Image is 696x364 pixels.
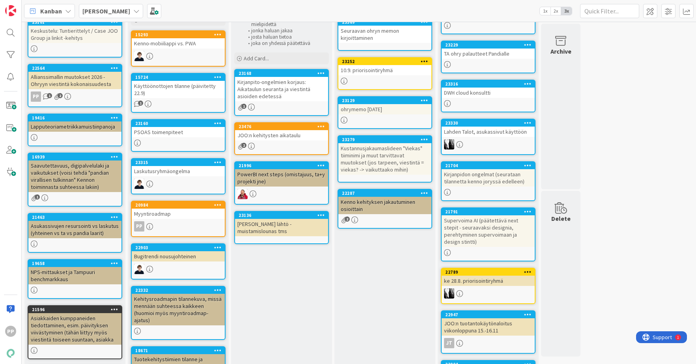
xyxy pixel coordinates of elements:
[132,74,225,98] div: 15724Käyttöönottojen tilanne (päivitetty 22.9)
[135,121,225,126] div: 23160
[442,139,535,149] div: KV
[442,41,535,49] div: 23229
[442,311,535,336] div: 22947JOO:n tuotantokäytönaloitus viikonloppuna 15.-16.11
[445,209,535,215] div: 21791
[237,189,248,199] img: JS
[445,163,535,168] div: 21704
[234,211,329,244] a: 23136[PERSON_NAME] lähtö - muistamislounas tms
[132,31,225,38] div: 15293
[239,124,328,129] div: 23476
[132,221,225,231] div: PP
[442,208,535,247] div: 21791Supervoima AI (päätettävä next stepit - seuraavaksi designia, perehtyminen supervoimaan ja d...
[244,28,328,34] li: jonka haluan jakaa
[244,34,328,40] li: josta haluan tietoa
[5,5,16,16] img: Visit kanbanzone.com
[132,244,225,261] div: 22903Bugitrendi nousujohteinen
[135,287,225,293] div: 22332
[342,19,431,25] div: 23369
[32,65,121,71] div: 22564
[28,114,121,132] div: 19416Lapputeoriametriikkamuistiinpanoja
[338,143,431,175] div: Kustannusjakaumaslideen "Viekas" tiiminimi ja muut tarvittavat muutokset (jos tarpeen, viestintä ...
[441,161,536,201] a: 21704Kirjanpidon ongelmat (seurataan tilannetta kenno joryssä edelleen)
[132,202,225,209] div: 20984
[132,244,225,251] div: 22903
[28,313,121,345] div: Asiakkaiden kumppaneiden tiedottaminen, esim. päivityksen viivästyminen (tähän liittyy myös viest...
[551,214,571,223] div: Delete
[338,57,432,90] a: 2325210.9. priorisointiryhmä
[338,136,431,143] div: 23279
[135,348,225,353] div: 18671
[5,348,16,359] img: avatar
[131,30,226,67] a: 15293Kenno-mobiiliappi vs. PWAMT
[131,243,226,280] a: 22903Bugitrendi nousujohteinenMT
[28,260,121,267] div: 19658
[235,123,328,140] div: 23476JOO:n kehitysten aikataulu
[235,212,328,236] div: 23136[PERSON_NAME] lähtö - muistamislounas tms
[235,162,328,169] div: 21996
[132,179,225,189] div: MT
[138,101,143,106] span: 1
[338,18,432,51] a: 23369Seuraavan ohryn memon kirjoittaminen
[28,305,122,359] a: 21596Asiakkaiden kumppaneiden tiedottaminen, esim. päivityksen viivästyminen (tähän liittyy myös ...
[338,197,431,214] div: Kenno kehityksen jakautuminen osioittain
[442,119,535,127] div: 23330
[338,19,431,26] div: 23369
[132,209,225,219] div: Myyntiroadmap
[135,32,225,37] div: 15293
[134,51,144,61] img: MT
[28,153,122,207] a: 16939Saavutettavuus, digipalvelulaki ja vaikutukset (voisi tehdä "pandian virallisen tulkinnan" K...
[28,214,121,221] div: 21463
[134,264,144,274] img: MT
[235,189,328,199] div: JS
[32,307,121,312] div: 21596
[28,121,121,132] div: Lapputeoriametriikkamuistiinpanoja
[561,7,572,15] span: 3x
[235,130,328,140] div: JOO:n kehitysten aikataulu
[41,3,43,9] div: 1
[28,91,121,102] div: PP
[580,4,639,18] input: Quick Filter...
[32,154,121,160] div: 16939
[338,104,431,114] div: ohrymemo [DATE]
[550,7,561,15] span: 2x
[444,139,454,149] img: KV
[131,201,226,237] a: 20984MyyntiroadmapPP
[338,97,431,114] div: 23129ohrymemo [DATE]
[28,65,121,89] div: 22564Allianssimallin muutokset 2026 - Ohryyn viestintä kokonaisuudesta
[32,261,121,266] div: 19658
[442,276,535,286] div: ke 28.8. priorisointiryhmä
[28,153,121,192] div: 16939Saavutettavuus, digipalvelulaki ja vaikutukset (voisi tehdä "pandian virallisen tulkinnan" K...
[132,51,225,61] div: MT
[338,135,432,183] a: 23279Kustannusjakaumaslideen "Viekas" tiiminimi ja muut tarvittavat muutokset (jos tarpeen, viest...
[234,122,329,155] a: 23476JOO:n kehitysten aikataulu
[132,264,225,274] div: MT
[342,190,431,196] div: 22287
[441,207,536,261] a: 21791Supervoima AI (päätettävä next stepit - seuraavaksi designia, perehtyminen supervoimaan ja d...
[442,208,535,215] div: 21791
[338,189,432,229] a: 22287Kenno kehityksen jakautuminen osioittain
[445,269,535,275] div: 22789
[132,120,225,127] div: 23160
[135,202,225,208] div: 20984
[338,190,431,197] div: 22287
[28,64,122,107] a: 22564Allianssimallin muutokset 2026 - Ohryyn viestintä kokonaisuudestaPP
[442,88,535,98] div: DWH cloud konsultti
[442,311,535,318] div: 22947
[239,163,328,168] div: 21996
[132,166,225,176] div: Laskutusryhmäongelma
[442,41,535,59] div: 23229TA ohry palautteet Pandialle
[550,47,571,56] div: Archive
[442,80,535,98] div: 23316DWH cloud konsultti
[58,93,63,98] span: 2
[235,219,328,236] div: [PERSON_NAME] lähtö - muistamislounas tms
[28,161,121,192] div: Saavutettavuus, digipalvelulaki ja vaikutukset (voisi tehdä "pandian virallisen tulkinnan" Kennon...
[345,217,350,222] span: 2
[445,81,535,87] div: 23316
[338,97,431,104] div: 23129
[40,6,62,16] span: Kanban
[442,162,535,187] div: 21704Kirjanpidon ongelmat (seurataan tilannetta kenno joryssä edelleen)
[445,312,535,317] div: 22947
[82,7,130,15] b: [PERSON_NAME]
[28,306,121,345] div: 21596Asiakkaiden kumppaneiden tiedottaminen, esim. päivityksen viivästyminen (tähän liittyy myös ...
[28,72,121,89] div: Allianssimallin muutokset 2026 - Ohryyn viestintä kokonaisuudesta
